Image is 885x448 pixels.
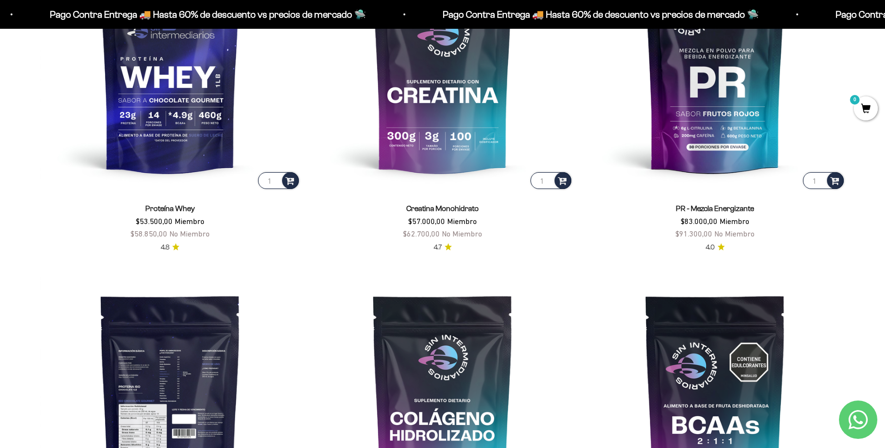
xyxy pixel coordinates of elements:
[169,229,210,238] span: No Miembro
[706,242,725,253] a: 4.04.0 de 5.0 estrellas
[406,204,479,212] a: Creatina Monohidrato
[675,229,712,238] span: $91.300,00
[706,242,715,253] span: 4.0
[161,242,169,253] span: 4.8
[676,204,754,212] a: PR - Mezcla Energizante
[434,242,452,253] a: 4.74.7 de 5.0 estrellas
[145,204,195,212] a: Proteína Whey
[136,217,173,225] span: $53.500,00
[442,229,482,238] span: No Miembro
[161,242,179,253] a: 4.84.8 de 5.0 estrellas
[849,94,861,106] mark: 0
[681,217,718,225] span: $83.000,00
[403,229,440,238] span: $62.700,00
[714,229,755,238] span: No Miembro
[48,7,364,22] p: Pago Contra Entrega 🚚 Hasta 60% de descuento vs precios de mercado 🛸
[854,104,878,115] a: 0
[408,217,445,225] span: $57.000,00
[441,7,757,22] p: Pago Contra Entrega 🚚 Hasta 60% de descuento vs precios de mercado 🛸
[175,217,204,225] span: Miembro
[447,217,477,225] span: Miembro
[720,217,749,225] span: Miembro
[130,229,167,238] span: $58.850,00
[434,242,442,253] span: 4.7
